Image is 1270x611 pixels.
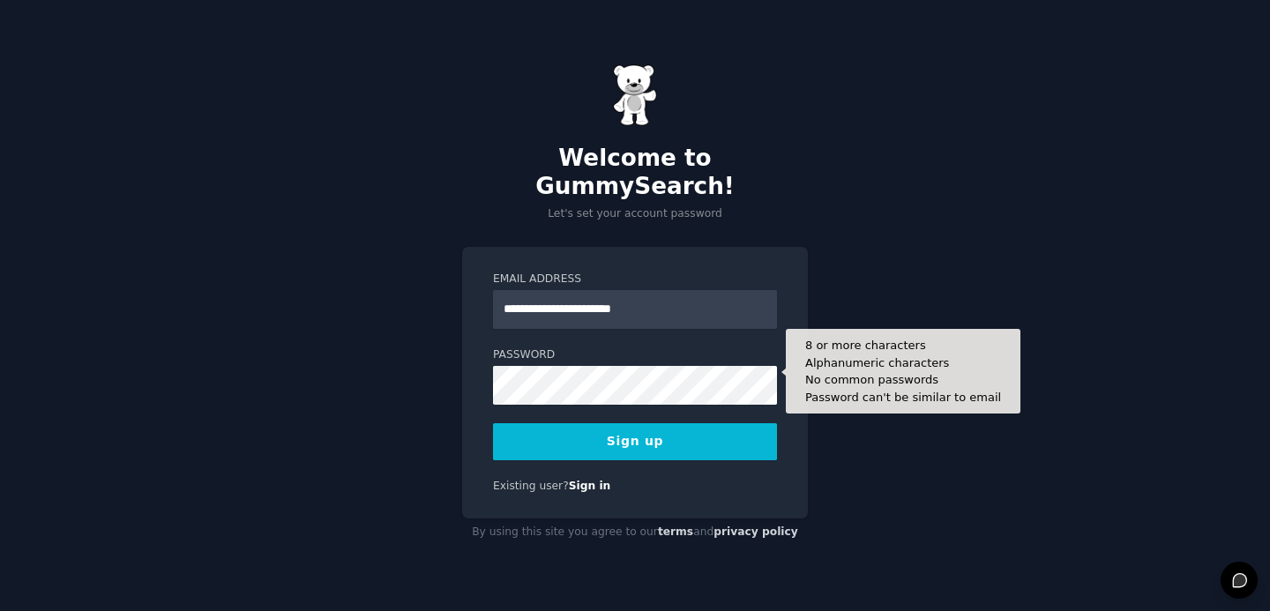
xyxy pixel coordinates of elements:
span: Existing user? [493,480,569,492]
p: Let's set your account password [462,206,808,222]
a: Sign in [569,480,611,492]
div: By using this site you agree to our and [462,518,808,547]
label: Password [493,347,777,363]
img: Gummy Bear [613,64,657,126]
a: privacy policy [713,525,798,538]
button: Sign up [493,423,777,460]
h2: Welcome to GummySearch! [462,145,808,200]
a: terms [658,525,693,538]
label: Email Address [493,272,777,287]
